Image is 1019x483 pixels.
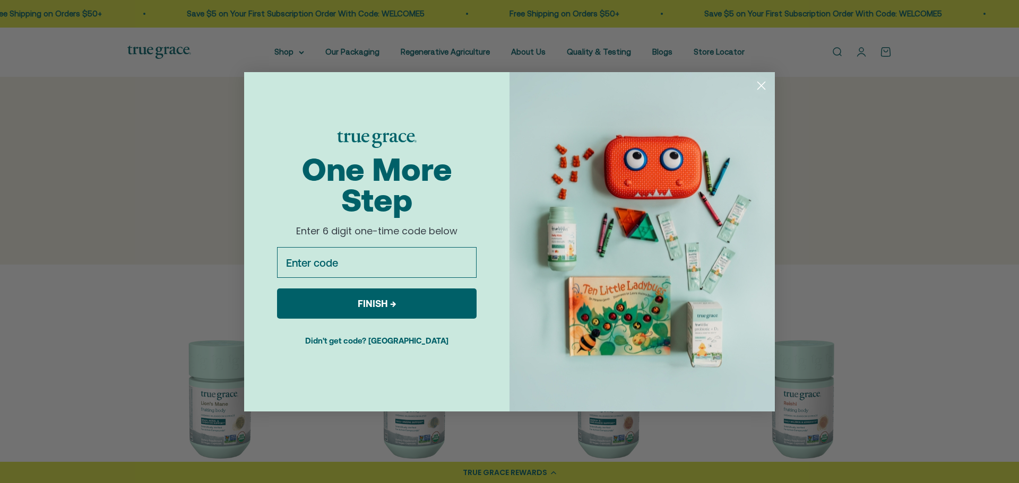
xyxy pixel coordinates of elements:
[337,131,417,148] img: 18be5d14-aba7-4724-9449-be68293c42cd.png
[277,247,477,278] input: Enter code
[302,151,452,218] span: One More Step
[277,288,477,319] button: FINISH →
[509,72,775,411] img: 434b2455-bb6d-4450-8e89-62a77131050a.jpeg
[274,225,480,237] p: Enter 6 digit one-time code below
[752,76,771,95] button: Close dialog
[277,327,477,354] button: Didn't get code? [GEOGRAPHIC_DATA]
